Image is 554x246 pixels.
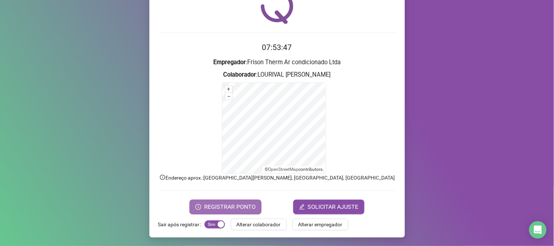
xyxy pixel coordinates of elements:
[158,174,396,182] p: Endereço aprox. : [GEOGRAPHIC_DATA][PERSON_NAME], [GEOGRAPHIC_DATA], [GEOGRAPHIC_DATA]
[158,219,205,230] label: Sair após registrar
[268,167,298,172] a: OpenStreetMap
[159,174,166,181] span: info-circle
[225,93,232,100] button: –
[158,70,396,80] h3: : LOURIVAL [PERSON_NAME]
[262,43,292,52] time: 07:53:47
[237,220,281,228] span: Alterar colaborador
[231,219,287,230] button: Alterar colaborador
[190,200,261,214] button: REGISTRAR PONTO
[293,219,348,230] button: Alterar empregador
[265,167,324,172] li: © contributors.
[225,86,232,93] button: +
[223,71,256,78] strong: Colaborador
[293,200,364,214] button: editSOLICITAR AJUSTE
[158,58,396,67] h3: : Frison Therm Ar condicionado Ltda
[298,220,343,228] span: Alterar empregador
[195,204,201,210] span: clock-circle
[529,221,547,239] div: Open Intercom Messenger
[299,204,305,210] span: edit
[308,203,359,211] span: SOLICITAR AJUSTE
[204,203,256,211] span: REGISTRAR PONTO
[213,59,246,66] strong: Empregador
